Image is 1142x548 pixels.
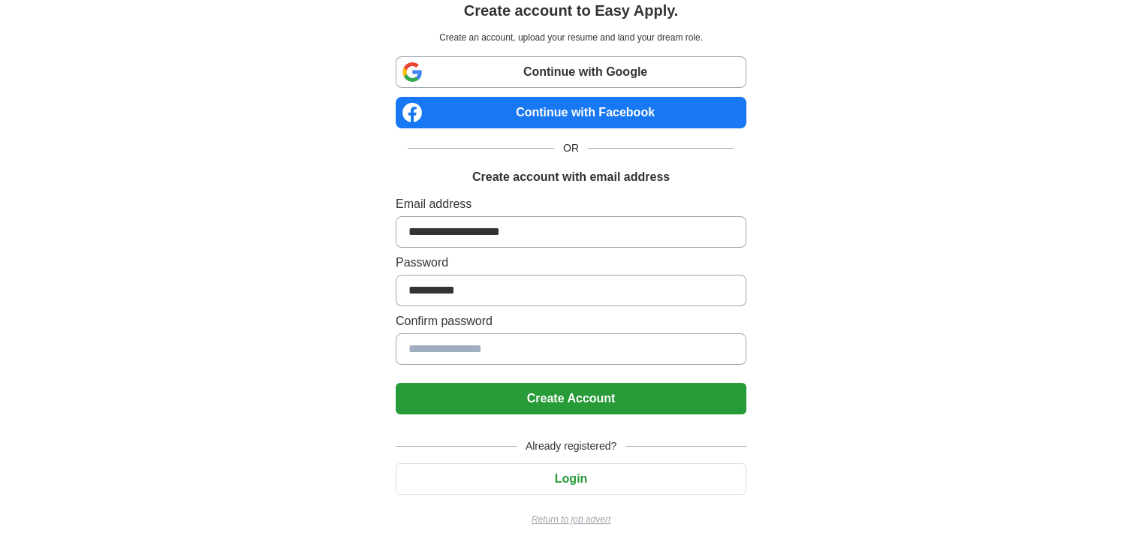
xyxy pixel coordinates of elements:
span: Already registered? [517,438,625,454]
a: Login [396,472,746,485]
button: Create Account [396,383,746,414]
button: Login [396,463,746,495]
a: Continue with Facebook [396,97,746,128]
a: Return to job advert [396,513,746,526]
span: OR [554,140,588,156]
label: Email address [396,195,746,213]
label: Confirm password [396,312,746,330]
a: Continue with Google [396,56,746,88]
p: Create an account, upload your resume and land your dream role. [399,31,743,44]
label: Password [396,254,746,272]
h1: Create account with email address [472,168,670,186]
